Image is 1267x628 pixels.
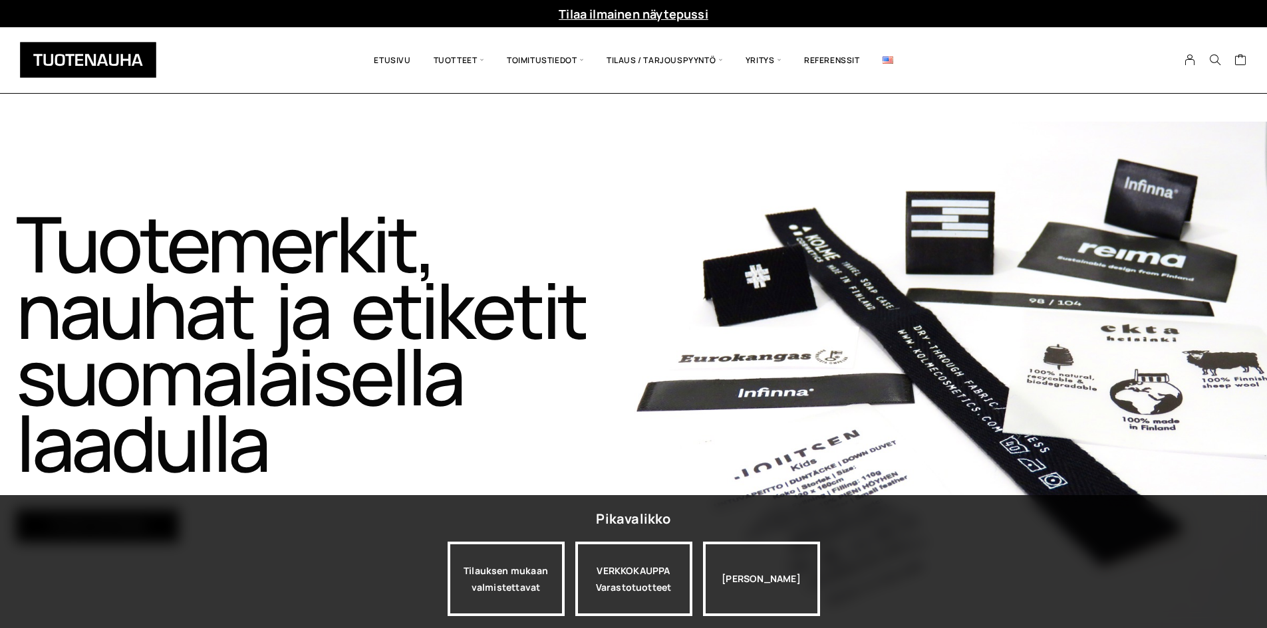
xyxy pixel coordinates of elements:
[703,542,820,616] div: [PERSON_NAME]
[1177,54,1203,66] a: My Account
[883,56,893,64] img: English
[595,37,734,83] span: Tilaus / Tarjouspyyntö
[20,42,156,78] img: Tuotenauha Oy
[596,507,670,531] div: Pikavalikko
[575,542,692,616] div: VERKKOKAUPPA Varastotuotteet
[422,37,495,83] span: Tuotteet
[575,542,692,616] a: VERKKOKAUPPAVarastotuotteet
[559,6,708,22] a: Tilaa ilmainen näytepussi
[16,210,631,476] h1: Tuotemerkit, nauhat ja etiketit suomalaisella laadulla​
[362,37,422,83] a: Etusivu
[734,37,793,83] span: Yritys
[448,542,565,616] a: Tilauksen mukaan valmistettavat
[495,37,595,83] span: Toimitustiedot
[1234,53,1247,69] a: Cart
[1202,54,1228,66] button: Search
[793,37,871,83] a: Referenssit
